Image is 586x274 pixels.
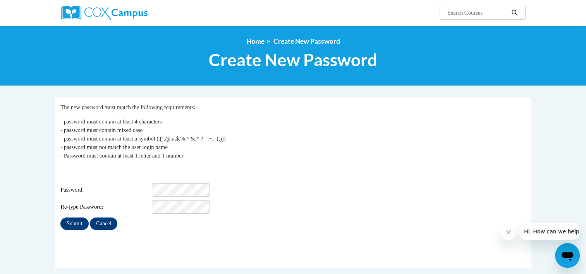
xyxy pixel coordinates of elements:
span: Create New Password [273,37,340,45]
span: Re-type Password: [60,203,150,211]
input: Search Courses [447,8,509,17]
img: Cox Campus [61,6,148,20]
span: Create New Password [209,50,377,70]
span: The new password must match the following requirements: [60,104,195,110]
iframe: Close message [501,224,516,240]
button: Search [509,8,520,17]
a: Cox Campus [61,6,208,20]
input: Submit [60,217,88,230]
input: Cancel [90,217,117,230]
span: Hi. How can we help? [5,5,63,12]
iframe: Button to launch messaging window [555,243,580,268]
span: Password: [60,186,150,194]
iframe: Message from company [519,223,580,240]
span: - password must contain at least 4 characters - password must contain mixed case - password must ... [60,118,225,159]
a: Home [246,37,265,45]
